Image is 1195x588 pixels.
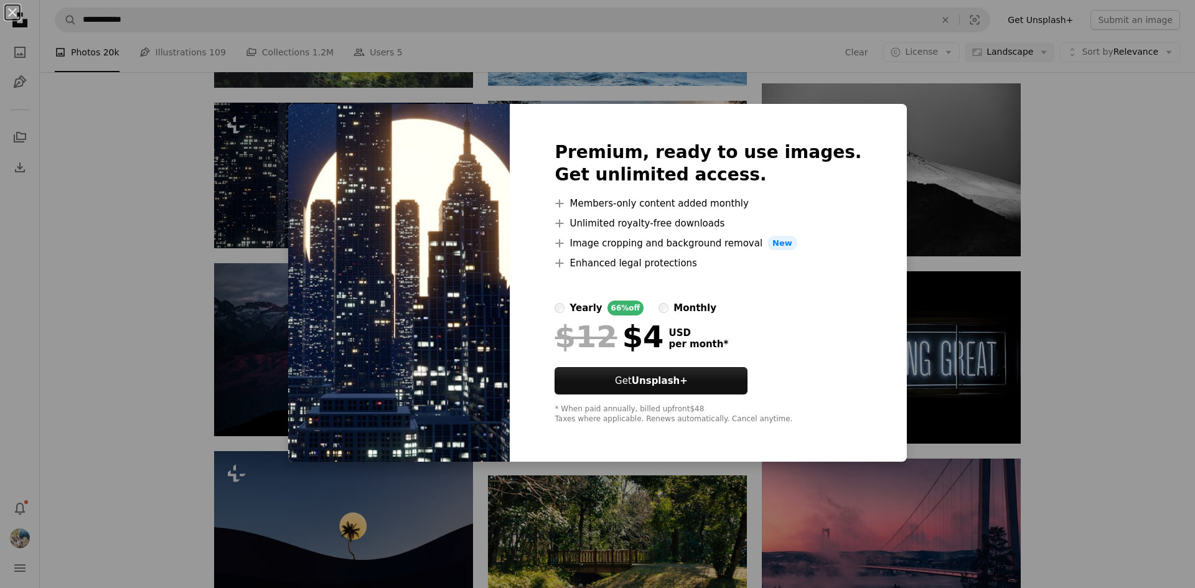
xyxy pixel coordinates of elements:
span: USD [668,327,728,338]
li: Image cropping and background removal [555,236,861,251]
li: Unlimited royalty-free downloads [555,216,861,231]
span: $12 [555,320,617,353]
span: New [767,236,797,251]
input: yearly66%off [555,303,565,313]
div: yearly [569,301,602,315]
div: * When paid annually, billed upfront $48 Taxes where applicable. Renews automatically. Cancel any... [555,404,861,424]
input: monthly [658,303,668,313]
div: monthly [673,301,716,315]
strong: Unsplash+ [632,375,688,386]
div: 66% off [607,301,644,315]
h2: Premium, ready to use images. Get unlimited access. [555,141,861,186]
li: Members-only content added monthly [555,196,861,211]
li: Enhanced legal protections [555,256,861,271]
img: premium_photo-1671229456411-659ff6049231 [288,104,510,462]
span: per month * [668,338,728,350]
div: $4 [555,320,663,353]
a: GetUnsplash+ [555,367,747,394]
